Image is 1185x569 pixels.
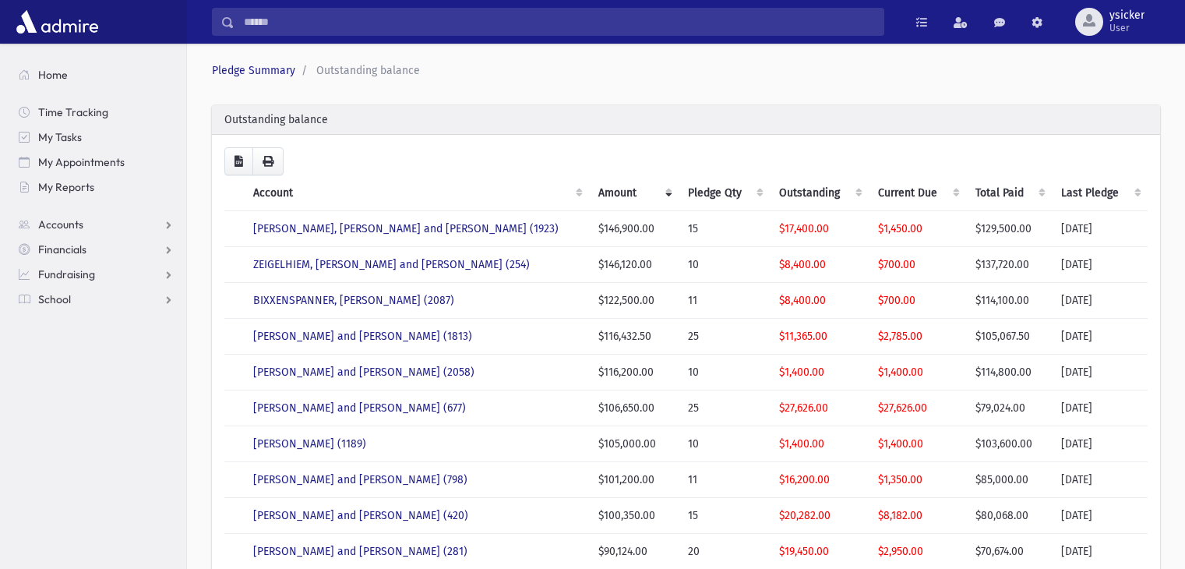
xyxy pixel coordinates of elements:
a: BIXXENSPANNER, [PERSON_NAME] (2087) [253,294,454,307]
td: $114,800.00 [966,355,1052,391]
th: Pledge Qty: activate to sort column ascending [679,175,770,211]
span: User [1109,22,1144,34]
td: $1,450.00 [869,211,966,247]
td: $700.00 [869,247,966,283]
td: $85,000.00 [966,462,1052,498]
td: $116,200.00 [589,355,679,391]
a: [PERSON_NAME] (1189) [253,437,366,451]
a: Time Tracking [6,100,186,125]
td: 15 [679,498,770,534]
td: 15 [679,211,770,247]
th: Amount: activate to sort column ascending [589,175,679,211]
td: $1,400.00 [869,426,966,462]
div: Outstanding balance [212,105,1160,135]
th: Current Due: activate to sort column ascending [869,175,966,211]
td: $105,000.00 [589,426,679,462]
td: [DATE] [1052,283,1148,319]
span: Outstanding balance [316,64,420,77]
td: $11,365.00 [770,319,869,355]
span: Home [38,68,68,82]
button: Print [252,147,284,175]
span: Time Tracking [38,105,108,119]
td: 25 [679,391,770,426]
span: My Appointments [38,155,125,169]
a: Accounts [6,212,186,237]
a: [PERSON_NAME] and [PERSON_NAME] (677) [253,401,466,415]
a: [PERSON_NAME] and [PERSON_NAME] (2058) [253,366,474,379]
td: $8,400.00 [770,283,869,319]
td: [DATE] [1052,355,1148,391]
span: My Reports [38,180,94,194]
td: $27,626.00 [770,391,869,426]
span: My Tasks [38,130,82,144]
td: [DATE] [1052,462,1148,498]
input: Search [235,8,883,36]
img: AdmirePro [12,6,102,37]
td: $1,400.00 [869,355,966,391]
a: Financials [6,237,186,262]
td: $137,720.00 [966,247,1052,283]
a: My Reports [6,175,186,200]
td: $146,900.00 [589,211,679,247]
span: Accounts [38,217,83,231]
a: Home [6,62,186,87]
td: $700.00 [869,283,966,319]
td: $8,182.00 [869,498,966,534]
td: 11 [679,283,770,319]
span: Financials [38,242,86,256]
span: Fundraising [38,267,95,281]
td: $1,350.00 [869,462,966,498]
td: $103,600.00 [966,426,1052,462]
nav: breadcrumb [212,62,1154,79]
a: My Appointments [6,150,186,175]
th: Last Pledge: activate to sort column ascending [1052,175,1148,211]
a: Fundraising [6,262,186,287]
span: ysicker [1109,9,1144,22]
a: ZEIGELHIEM, [PERSON_NAME] and [PERSON_NAME] (254) [253,258,530,271]
a: [PERSON_NAME] and [PERSON_NAME] (420) [253,509,468,522]
td: $106,650.00 [589,391,679,426]
td: $1,400.00 [770,426,869,462]
button: CSV [224,147,253,175]
td: [DATE] [1052,498,1148,534]
td: [DATE] [1052,426,1148,462]
td: [DATE] [1052,211,1148,247]
td: $79,024.00 [966,391,1052,426]
td: 10 [679,426,770,462]
a: [PERSON_NAME] and [PERSON_NAME] (798) [253,473,467,486]
td: $105,067.50 [966,319,1052,355]
th: Total Paid: activate to sort column ascending [966,175,1052,211]
td: 10 [679,355,770,391]
td: $146,120.00 [589,247,679,283]
td: $17,400.00 [770,211,869,247]
a: [PERSON_NAME], [PERSON_NAME] and [PERSON_NAME] (1923) [253,222,559,235]
td: $80,068.00 [966,498,1052,534]
a: Pledge Summary [212,64,295,77]
a: My Tasks [6,125,186,150]
a: [PERSON_NAME] and [PERSON_NAME] (281) [253,545,467,558]
th: Account: activate to sort column ascending [244,175,588,211]
td: $114,100.00 [966,283,1052,319]
td: $100,350.00 [589,498,679,534]
td: [DATE] [1052,247,1148,283]
td: $16,200.00 [770,462,869,498]
td: [DATE] [1052,391,1148,426]
span: School [38,292,71,306]
td: 25 [679,319,770,355]
th: Outstanding: activate to sort column ascending [770,175,869,211]
td: $27,626.00 [869,391,966,426]
td: $20,282.00 [770,498,869,534]
td: [DATE] [1052,319,1148,355]
td: $122,500.00 [589,283,679,319]
a: [PERSON_NAME] and [PERSON_NAME] (1813) [253,330,472,343]
td: $116,432.50 [589,319,679,355]
td: $2,785.00 [869,319,966,355]
td: $101,200.00 [589,462,679,498]
td: $1,400.00 [770,355,869,391]
td: $8,400.00 [770,247,869,283]
a: School [6,287,186,312]
td: $129,500.00 [966,211,1052,247]
td: 10 [679,247,770,283]
td: 11 [679,462,770,498]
